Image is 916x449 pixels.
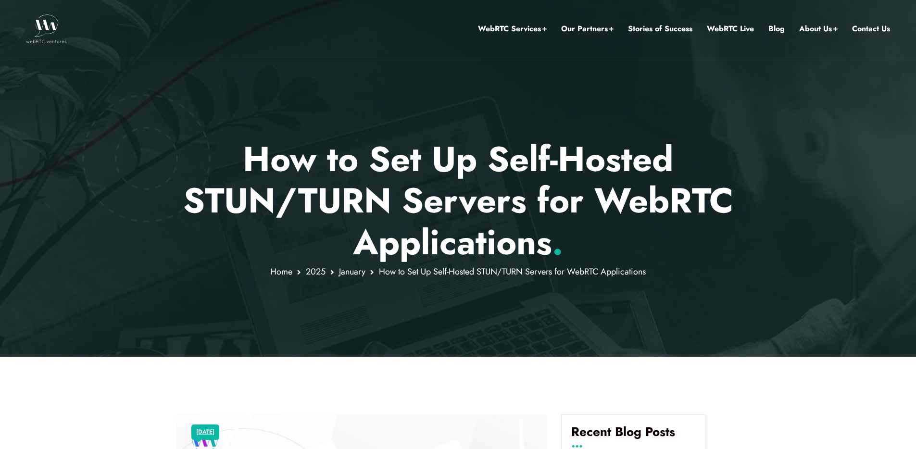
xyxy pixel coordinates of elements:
[768,23,785,35] a: Blog
[306,265,326,278] a: 2025
[552,217,563,267] span: .
[571,424,695,447] h4: Recent Blog Posts
[26,14,67,43] img: WebRTC.ventures
[852,23,890,35] a: Contact Us
[379,265,646,278] span: How to Set Up Self-Hosted STUN/TURN Servers for WebRTC Applications
[799,23,838,35] a: About Us
[561,23,614,35] a: Our Partners
[270,265,292,278] a: Home
[478,23,547,35] a: WebRTC Services
[707,23,754,35] a: WebRTC Live
[628,23,692,35] a: Stories of Success
[176,138,740,263] p: How to Set Up Self-Hosted STUN/TURN Servers for WebRTC Applications
[196,426,214,438] a: [DATE]
[339,265,365,278] a: January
